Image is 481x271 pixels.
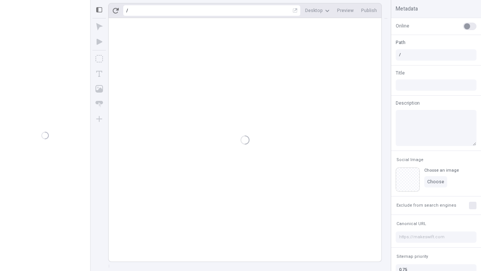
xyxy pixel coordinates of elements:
input: https://makeswift.com [396,231,476,243]
div: Choose an image [424,167,459,173]
span: Social Image [396,157,424,163]
button: Canonical URL [395,219,428,228]
span: Canonical URL [396,221,426,227]
button: Sitemap priority [395,252,430,261]
span: Desktop [305,8,323,14]
span: Sitemap priority [396,254,428,259]
button: Button [92,97,106,111]
button: Desktop [302,5,333,16]
div: / [126,8,128,14]
span: Exclude from search engines [396,202,456,208]
button: Social Image [395,155,425,164]
span: Choose [427,179,444,185]
button: Box [92,52,106,65]
button: Choose [424,176,447,187]
button: Publish [358,5,380,16]
span: Path [396,39,405,46]
button: Preview [334,5,357,16]
span: Publish [361,8,377,14]
button: Exclude from search engines [395,201,458,210]
span: Title [396,70,405,76]
span: Description [396,100,420,107]
button: Image [92,82,106,96]
button: Text [92,67,106,81]
span: Preview [337,8,354,14]
span: Online [396,23,409,29]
